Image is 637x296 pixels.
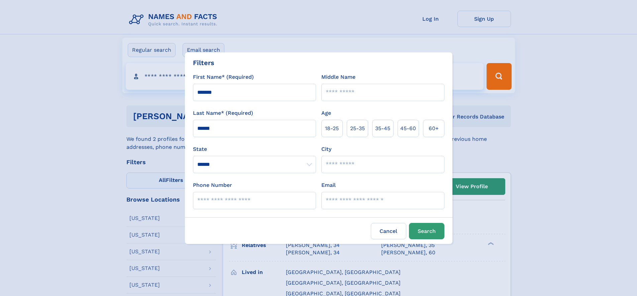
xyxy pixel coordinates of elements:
label: State [193,145,316,153]
label: Last Name* (Required) [193,109,253,117]
span: 25‑35 [350,124,365,132]
label: Middle Name [321,73,355,81]
label: Cancel [371,223,406,239]
label: Email [321,181,336,189]
button: Search [409,223,444,239]
label: City [321,145,331,153]
span: 60+ [429,124,439,132]
label: Age [321,109,331,117]
label: First Name* (Required) [193,73,254,81]
label: Phone Number [193,181,232,189]
span: 18‑25 [325,124,339,132]
div: Filters [193,58,214,68]
span: 45‑60 [400,124,416,132]
span: 35‑45 [375,124,390,132]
